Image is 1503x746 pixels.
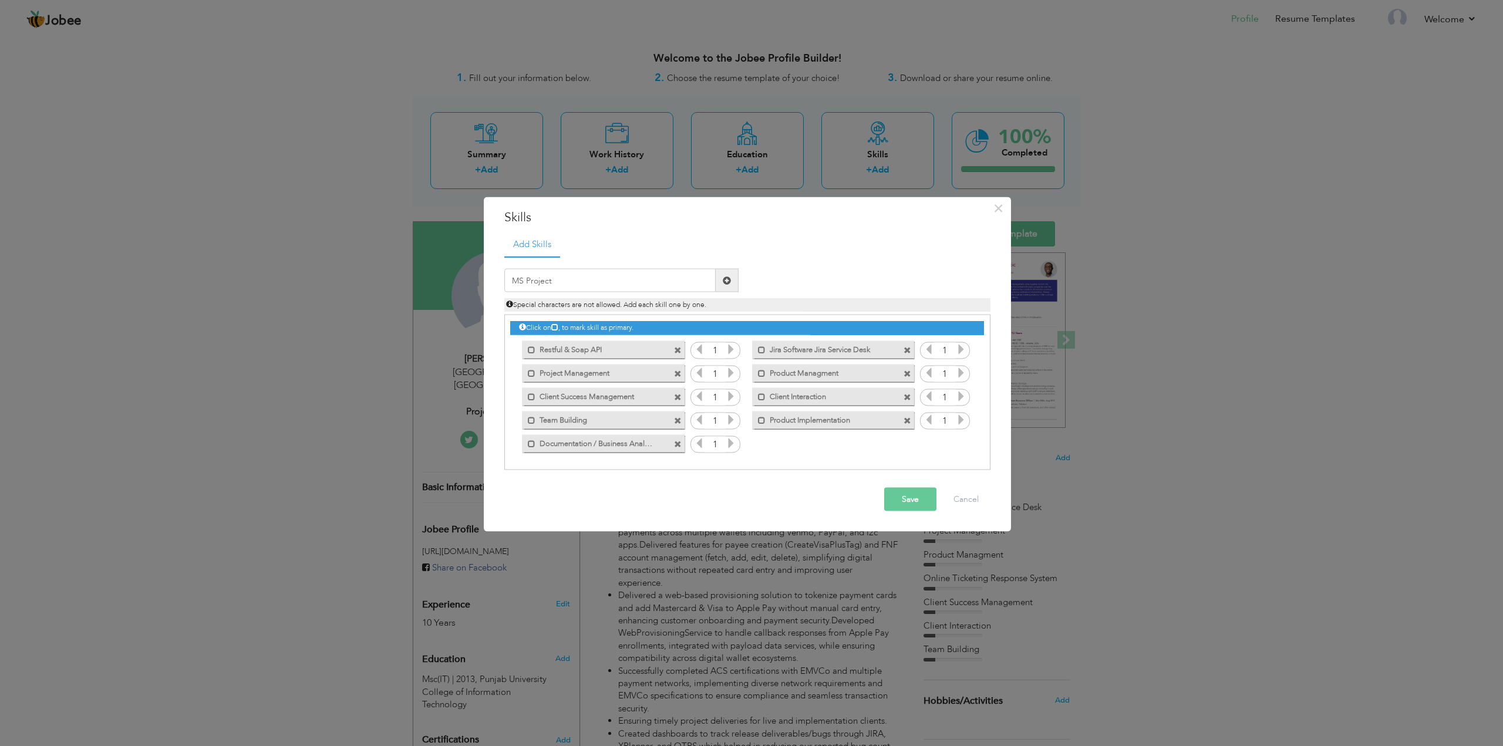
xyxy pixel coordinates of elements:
[510,321,983,335] div: Click on , to mark skill as primary.
[535,387,654,402] label: Client Success Management
[504,232,560,258] a: Add Skills
[766,387,884,402] label: Client Interaction
[504,208,990,226] h3: Skills
[766,340,884,355] label: Jira Software Jira Service Desk
[535,340,654,355] label: Restful & Soap API
[535,364,654,379] label: Project Management
[989,198,1008,217] button: Close
[942,488,990,511] button: Cancel
[766,364,884,379] label: Product Managment
[535,434,654,449] label: Documentation / Business Analysis
[535,411,654,426] label: Team Building
[766,411,884,426] label: Product Implementation
[506,300,706,309] span: Special characters are not allowed. Add each skill one by one.
[884,488,936,511] button: Save
[993,197,1003,218] span: ×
